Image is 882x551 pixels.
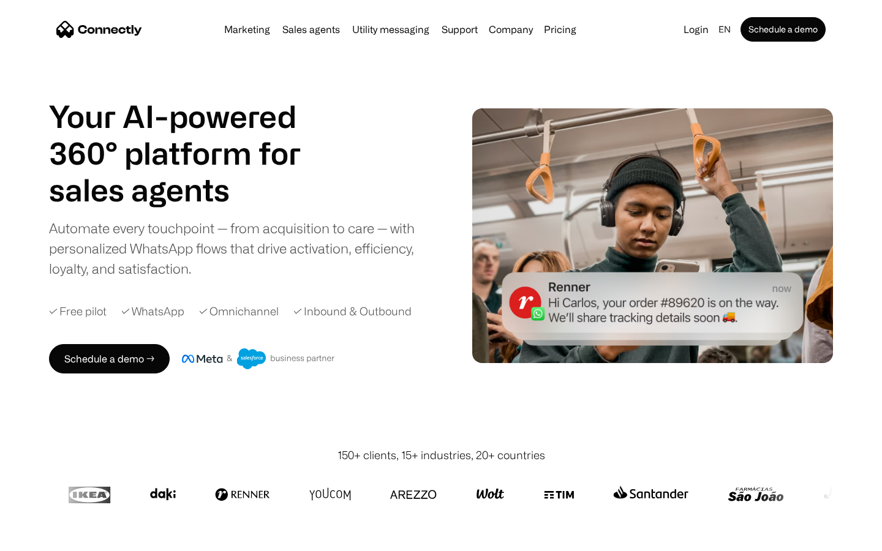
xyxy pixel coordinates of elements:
[24,530,73,547] ul: Language list
[337,447,545,463] div: 150+ clients, 15+ industries, 20+ countries
[277,24,345,34] a: Sales agents
[679,21,714,38] a: Login
[182,348,335,369] img: Meta and Salesforce business partner badge.
[49,303,107,320] div: ✓ Free pilot
[347,24,434,34] a: Utility messaging
[49,171,331,208] h1: sales agents
[12,528,73,547] aside: Language selected: English
[437,24,483,34] a: Support
[121,303,184,320] div: ✓ WhatsApp
[49,98,331,171] h1: Your AI-powered 360° platform for
[718,21,731,38] div: en
[489,21,533,38] div: Company
[199,303,279,320] div: ✓ Omnichannel
[741,17,826,42] a: Schedule a demo
[49,218,435,279] div: Automate every touchpoint — from acquisition to care — with personalized WhatsApp flows that driv...
[219,24,275,34] a: Marketing
[539,24,581,34] a: Pricing
[293,303,412,320] div: ✓ Inbound & Outbound
[49,344,170,373] a: Schedule a demo →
